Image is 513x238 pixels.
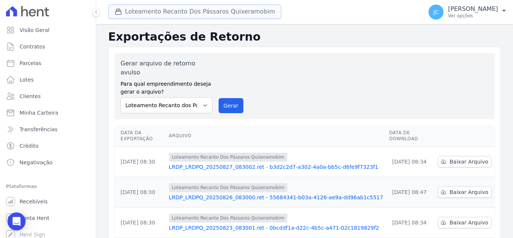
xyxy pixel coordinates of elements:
td: [DATE] 08:34 [386,208,435,238]
div: Open Intercom Messenger [8,212,26,230]
span: Crédito [20,142,39,150]
span: Transferências [20,126,57,133]
a: Transferências [3,122,93,137]
th: Data da Exportação [115,125,166,147]
a: Negativação [3,155,93,170]
span: Contratos [20,43,45,50]
span: Lotes [20,76,34,83]
span: Loteamento Recanto Dos Pássaros Quixeramobim [169,183,288,192]
a: LRDP_LRDPQ_20250823_083001.ret - 0bcddf1a-d22c-4b5c-a471-02c1819829f2 [169,224,383,232]
span: Negativação [20,159,53,166]
td: [DATE] 08:30 [115,208,166,238]
a: Recebíveis [3,194,93,209]
a: LRDP_LRDPQ_20250826_083000.ret - 55684341-b03a-4126-ae9a-dd96ab1c5517 [169,194,383,201]
span: Minha Carteira [20,109,58,117]
td: [DATE] 08:47 [386,177,435,208]
a: Conta Hent [3,211,93,226]
th: Data de Download [386,125,435,147]
p: [PERSON_NAME] [448,5,498,13]
span: Parcelas [20,59,41,67]
span: Conta Hent [20,214,49,222]
a: Baixar Arquivo [438,156,492,167]
p: Ver opções [448,13,498,19]
button: Gerar [219,98,243,113]
span: Clientes [20,92,41,100]
a: Visão Geral [3,23,93,38]
span: Visão Geral [20,26,50,34]
td: [DATE] 08:30 [115,147,166,177]
a: Crédito [3,138,93,153]
span: Baixar Arquivo [450,158,488,165]
a: Clientes [3,89,93,104]
td: [DATE] 08:34 [386,147,435,177]
td: [DATE] 08:30 [115,177,166,208]
a: Baixar Arquivo [438,186,492,198]
a: Lotes [3,72,93,87]
label: Para qual empreendimento deseja gerar o arquivo? [121,77,213,96]
span: Baixar Arquivo [450,219,488,226]
button: JC [PERSON_NAME] Ver opções [422,2,513,23]
a: Contratos [3,39,93,54]
span: Recebíveis [20,198,48,205]
a: LRDP_LRDPQ_20250827_083002.ret - b3d2c2d7-a302-4a0a-bb5c-d6fe9f7323f1 [169,163,383,171]
span: Loteamento Recanto Dos Pássaros Quixeramobim [169,214,288,223]
span: Loteamento Recanto Dos Pássaros Quixeramobim [169,153,288,162]
span: Baixar Arquivo [450,188,488,196]
th: Arquivo [166,125,386,147]
div: Plataformas [6,182,90,191]
h2: Exportações de Retorno [108,30,501,44]
a: Baixar Arquivo [438,217,492,228]
a: Minha Carteira [3,105,93,120]
span: JC [433,9,439,15]
a: Parcelas [3,56,93,71]
button: Loteamento Recanto Dos Pássaros Quixeramobim [108,5,281,19]
label: Gerar arquivo de retorno avulso [121,59,213,77]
